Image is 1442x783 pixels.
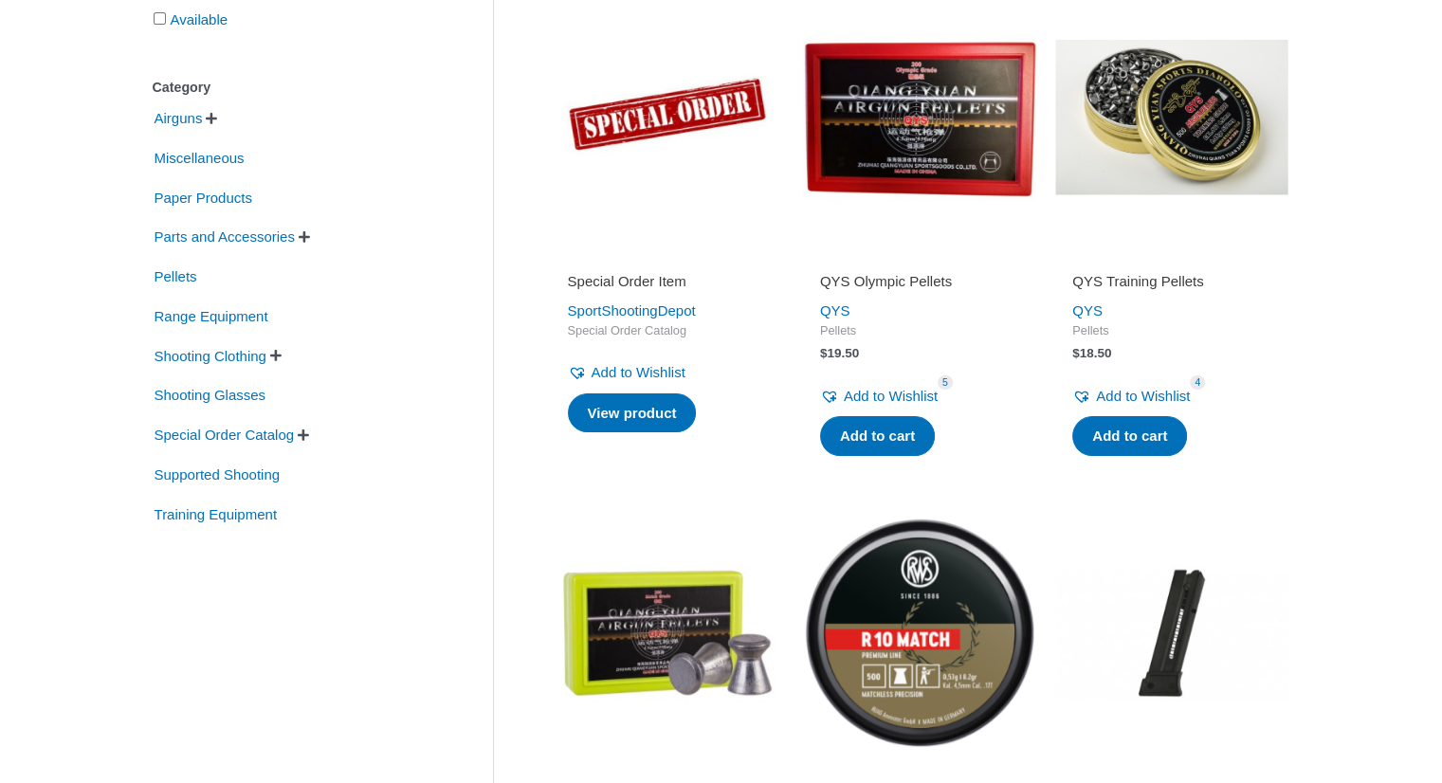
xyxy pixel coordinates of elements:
span: Supported Shooting [153,459,283,491]
span:  [299,230,310,244]
a: Shooting Clothing [153,346,268,362]
span: Pellets [1072,323,1271,339]
span: Range Equipment [153,300,270,333]
a: Training Equipment [153,504,280,520]
span: Shooting Clothing [153,340,268,373]
span: 4 [1190,375,1205,390]
iframe: Customer reviews powered by Trustpilot [820,760,1019,783]
span: 5 [938,375,953,390]
span: Pellets [153,261,199,293]
img: QYS Match Pellets [551,516,784,749]
div: Category [153,74,436,101]
span: Add to Wishlist [844,388,938,404]
a: QYS Training Pellets [1072,272,1271,298]
span: Add to Wishlist [1096,388,1190,404]
a: Add to Wishlist [1072,383,1190,410]
span: Parts and Accessories [153,221,297,253]
a: Range Equipment [153,307,270,323]
span:  [270,349,282,362]
span:  [206,112,217,125]
span: Special Order Catalog [153,419,297,451]
bdi: 19.50 [820,346,859,360]
input: Available [154,12,166,25]
h2: QYS Olympic Pellets [820,272,1019,291]
a: QYS [1072,302,1103,319]
iframe: Customer reviews powered by Trustpilot [568,269,767,461]
iframe: Customer reviews powered by Trustpilot [568,246,767,268]
iframe: Customer reviews powered by Trustpilot [820,246,1019,268]
span: $ [820,346,828,360]
span: Pellets [820,323,1019,339]
span: Shooting Glasses [153,379,268,411]
iframe: Customer reviews powered by Trustpilot [1072,760,1271,783]
span: Training Equipment [153,499,280,531]
a: Miscellaneous [153,149,246,165]
iframe: Customer reviews powered by Trustpilot [568,760,767,783]
span: Miscellaneous [153,142,246,174]
a: Add to Wishlist [820,383,938,410]
iframe: Customer reviews powered by Trustpilot [1072,246,1271,268]
a: Special Order Catalog [153,426,297,442]
a: Add to cart: “QYS Olympic Pellets” [820,416,935,456]
a: Paper Products [153,188,254,204]
a: Parts and Accessories [153,228,297,244]
a: Available [171,11,228,27]
a: Supported Shooting [153,465,283,482]
a: Shooting Glasses [153,386,268,402]
img: RWS R10 Match [803,516,1036,749]
h2: QYS Training Pellets [1072,272,1271,291]
a: Add to cart: “QYS Training Pellets” [1072,416,1187,456]
bdi: 18.50 [1072,346,1111,360]
span: Airguns [153,102,205,135]
img: X-Esse 10 Shot Magazine [1055,516,1288,749]
a: Pellets [153,267,199,283]
a: Airguns [153,109,205,125]
span: Paper Products [153,182,254,214]
span:  [298,428,309,442]
a: QYS [820,302,850,319]
span: $ [1072,346,1080,360]
a: QYS Olympic Pellets [820,272,1019,298]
